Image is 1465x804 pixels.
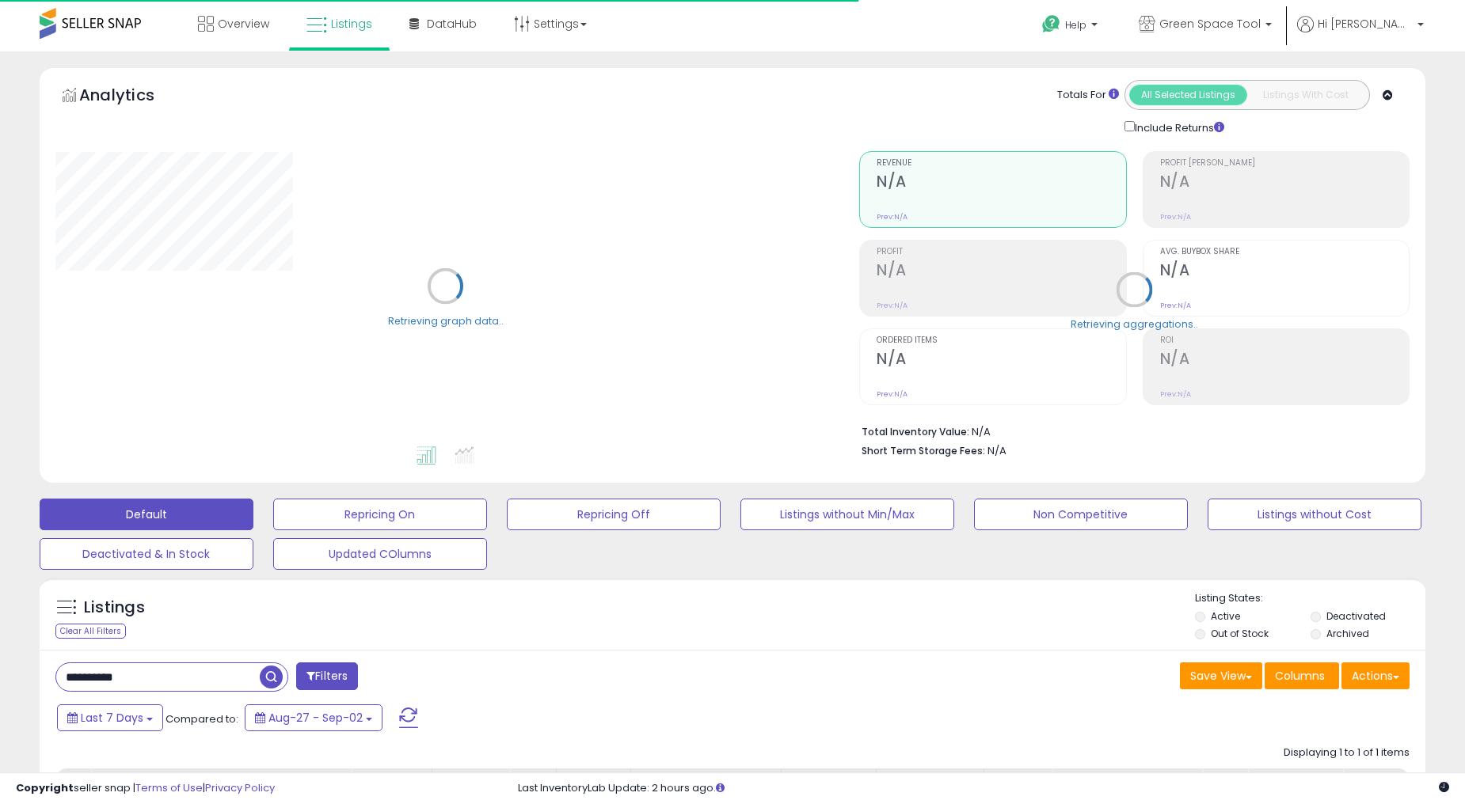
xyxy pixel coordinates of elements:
[1029,2,1113,51] a: Help
[81,710,143,726] span: Last 7 Days
[1180,662,1262,689] button: Save View
[740,499,954,530] button: Listings without Min/Max
[79,84,185,110] h5: Analytics
[1159,16,1261,32] span: Green Space Tool
[166,711,238,726] span: Compared to:
[1071,317,1198,331] div: Retrieving aggregations..
[57,704,163,731] button: Last 7 Days
[518,781,1450,796] div: Last InventoryLab Update: 2 hours ago.
[1065,18,1086,32] span: Help
[1275,668,1325,684] span: Columns
[273,538,487,570] button: Updated COlumns
[296,662,358,690] button: Filters
[974,499,1188,530] button: Non Competitive
[507,499,721,530] button: Repricing Off
[1208,499,1421,530] button: Listings without Cost
[1284,745,1410,760] div: Displaying 1 to 1 of 1 items
[205,780,275,795] a: Privacy Policy
[388,313,504,328] div: Retrieving graph data..
[1211,609,1240,623] label: Active
[1326,609,1386,623] label: Deactivated
[331,16,372,32] span: Listings
[1341,662,1410,689] button: Actions
[1113,118,1243,135] div: Include Returns
[1246,85,1364,105] button: Listings With Cost
[1041,14,1061,34] i: Get Help
[273,499,487,530] button: Repricing On
[40,499,253,530] button: Default
[1318,16,1413,32] span: Hi [PERSON_NAME]
[1211,627,1269,640] label: Out of Stock
[135,780,203,795] a: Terms of Use
[1057,88,1119,103] div: Totals For
[16,780,74,795] strong: Copyright
[1129,85,1247,105] button: All Selected Listings
[245,704,382,731] button: Aug-27 - Sep-02
[1326,627,1369,640] label: Archived
[40,538,253,570] button: Deactivated & In Stock
[84,597,145,619] h5: Listings
[1265,662,1339,689] button: Columns
[1195,591,1425,606] p: Listing States:
[218,16,269,32] span: Overview
[427,16,477,32] span: DataHub
[1297,16,1424,51] a: Hi [PERSON_NAME]
[55,624,126,639] div: Clear All Filters
[268,710,363,726] span: Aug-27 - Sep-02
[16,781,275,796] div: seller snap | |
